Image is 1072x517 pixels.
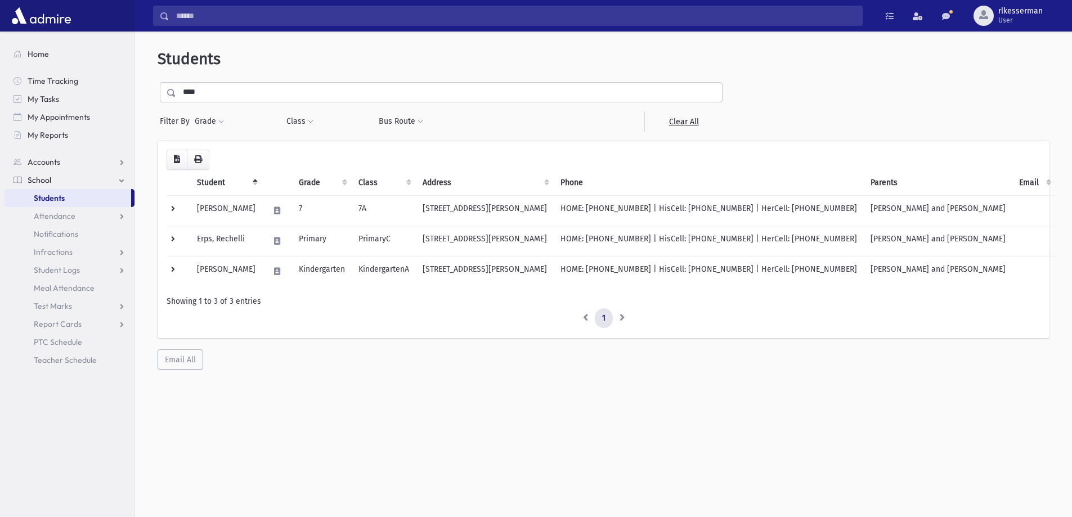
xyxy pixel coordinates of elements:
[158,50,221,68] span: Students
[34,247,73,257] span: Infractions
[5,297,134,315] a: Test Marks
[378,111,424,132] button: Bus Route
[5,207,134,225] a: Attendance
[5,153,134,171] a: Accounts
[5,126,134,144] a: My Reports
[292,195,352,226] td: 7
[416,195,554,226] td: [STREET_ADDRESS][PERSON_NAME]
[864,170,1012,196] th: Parents
[5,261,134,279] a: Student Logs
[34,355,97,365] span: Teacher Schedule
[190,170,262,196] th: Student: activate to sort column descending
[554,195,864,226] td: HOME: [PHONE_NUMBER] | HisCell: [PHONE_NUMBER] | HerCell: [PHONE_NUMBER]
[28,76,78,86] span: Time Tracking
[5,171,134,189] a: School
[28,112,90,122] span: My Appointments
[5,72,134,90] a: Time Tracking
[34,229,78,239] span: Notifications
[1012,170,1056,196] th: Email: activate to sort column ascending
[34,265,80,275] span: Student Logs
[5,45,134,63] a: Home
[554,170,864,196] th: Phone
[194,111,225,132] button: Grade
[34,337,82,347] span: PTC Schedule
[416,256,554,286] td: [STREET_ADDRESS][PERSON_NAME]
[352,195,416,226] td: 7A
[28,175,51,185] span: School
[292,256,352,286] td: Kindergarten
[416,170,554,196] th: Address: activate to sort column ascending
[864,195,1012,226] td: [PERSON_NAME] and [PERSON_NAME]
[292,170,352,196] th: Grade: activate to sort column ascending
[998,16,1043,25] span: User
[998,7,1043,16] span: rlkesserman
[5,351,134,369] a: Teacher Schedule
[160,115,194,127] span: Filter By
[352,170,416,196] th: Class: activate to sort column ascending
[28,94,59,104] span: My Tasks
[34,193,65,203] span: Students
[190,226,262,256] td: Erps, Rechelli
[286,111,314,132] button: Class
[28,49,49,59] span: Home
[864,226,1012,256] td: [PERSON_NAME] and [PERSON_NAME]
[34,211,75,221] span: Attendance
[167,295,1040,307] div: Showing 1 to 3 of 3 entries
[190,195,262,226] td: [PERSON_NAME]
[5,279,134,297] a: Meal Attendance
[5,333,134,351] a: PTC Schedule
[190,256,262,286] td: [PERSON_NAME]
[554,256,864,286] td: HOME: [PHONE_NUMBER] | HisCell: [PHONE_NUMBER] | HerCell: [PHONE_NUMBER]
[352,226,416,256] td: PrimaryC
[5,108,134,126] a: My Appointments
[352,256,416,286] td: KindergartenA
[34,301,72,311] span: Test Marks
[34,319,82,329] span: Report Cards
[28,130,68,140] span: My Reports
[644,111,723,132] a: Clear All
[292,226,352,256] td: Primary
[416,226,554,256] td: [STREET_ADDRESS][PERSON_NAME]
[187,150,209,170] button: Print
[34,283,95,293] span: Meal Attendance
[5,225,134,243] a: Notifications
[595,308,613,329] a: 1
[9,5,74,27] img: AdmirePro
[158,349,203,370] button: Email All
[28,157,60,167] span: Accounts
[5,243,134,261] a: Infractions
[167,150,187,170] button: CSV
[169,6,862,26] input: Search
[5,315,134,333] a: Report Cards
[5,90,134,108] a: My Tasks
[554,226,864,256] td: HOME: [PHONE_NUMBER] | HisCell: [PHONE_NUMBER] | HerCell: [PHONE_NUMBER]
[864,256,1012,286] td: [PERSON_NAME] and [PERSON_NAME]
[5,189,131,207] a: Students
